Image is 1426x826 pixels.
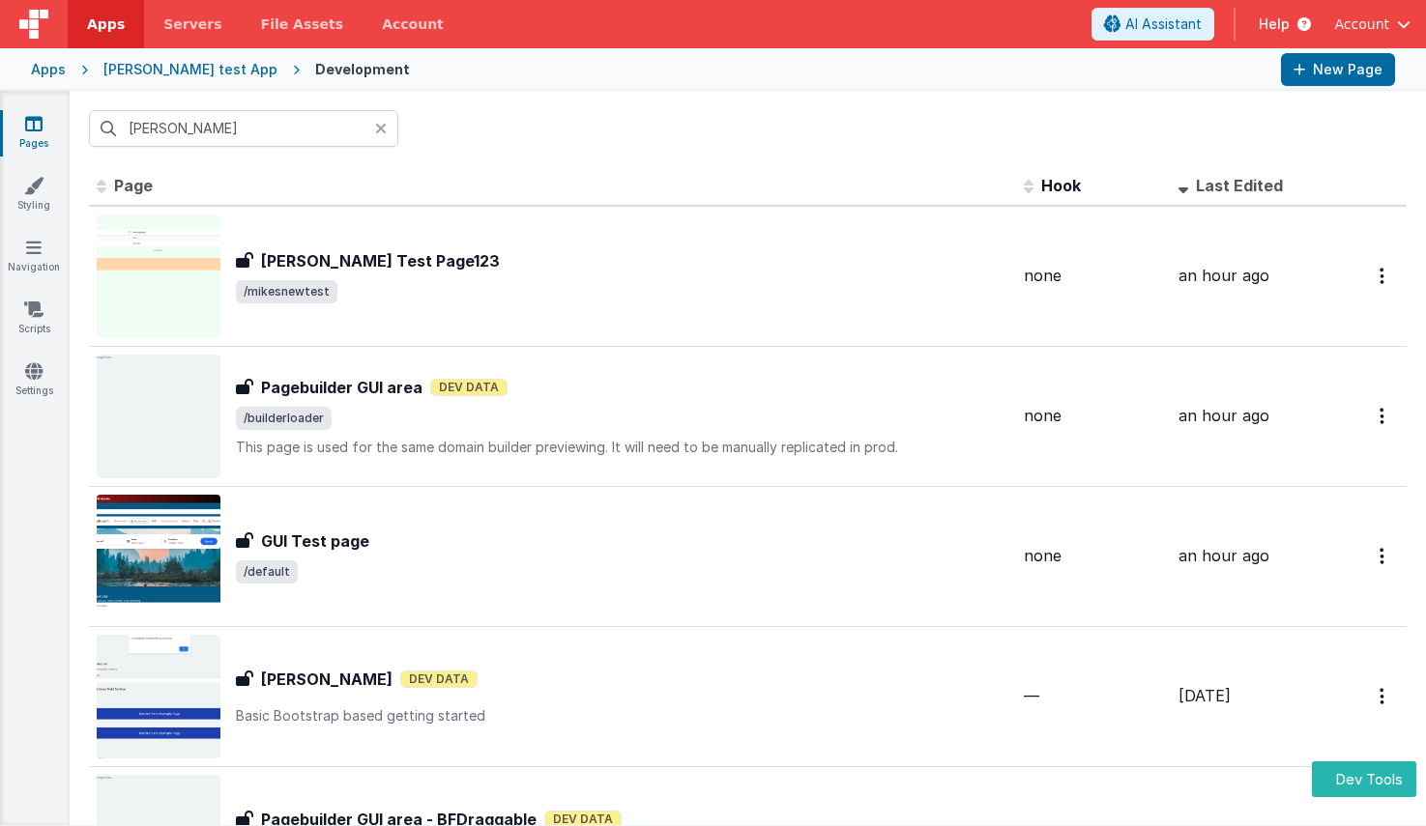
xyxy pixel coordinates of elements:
span: an hour ago [1179,546,1269,565]
button: Options [1368,256,1399,296]
span: Page [114,176,153,195]
p: Basic Bootstrap based getting started [236,706,1008,726]
span: /mikesnewtest [236,280,337,303]
div: none [1024,545,1163,567]
input: Search pages, id's ... [89,110,398,147]
span: Apps [87,14,125,34]
p: This page is used for the same domain builder previewing. It will need to be manually replicated ... [236,438,1008,457]
span: Servers [163,14,221,34]
div: [PERSON_NAME] test App [103,60,277,79]
span: an hour ago [1179,406,1269,425]
span: File Assets [261,14,344,34]
button: Options [1368,396,1399,436]
button: New Page [1281,53,1395,86]
span: AI Assistant [1125,14,1202,34]
h3: [PERSON_NAME] [261,668,393,691]
span: Account [1334,14,1389,34]
button: Options [1368,536,1399,576]
span: /default [236,560,298,584]
div: Development [315,60,410,79]
div: none [1024,265,1163,287]
div: Apps [31,60,66,79]
h3: GUI Test page [261,529,369,553]
button: AI Assistant [1091,8,1214,41]
span: — [1024,686,1039,705]
span: Help [1259,14,1290,34]
div: none [1024,405,1163,427]
span: Last Edited [1196,176,1283,195]
span: Dev Data [430,379,508,396]
span: /builderloader [236,407,332,430]
span: [DATE] [1179,686,1231,705]
span: an hour ago [1179,266,1269,285]
button: Options [1368,676,1399,716]
h3: Pagebuilder GUI area [261,376,422,399]
button: Dev Tools [1312,761,1416,797]
h3: [PERSON_NAME] Test Page123 [261,249,500,272]
span: Dev Data [400,670,478,688]
button: Account [1334,14,1411,34]
span: Hook [1041,176,1081,195]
